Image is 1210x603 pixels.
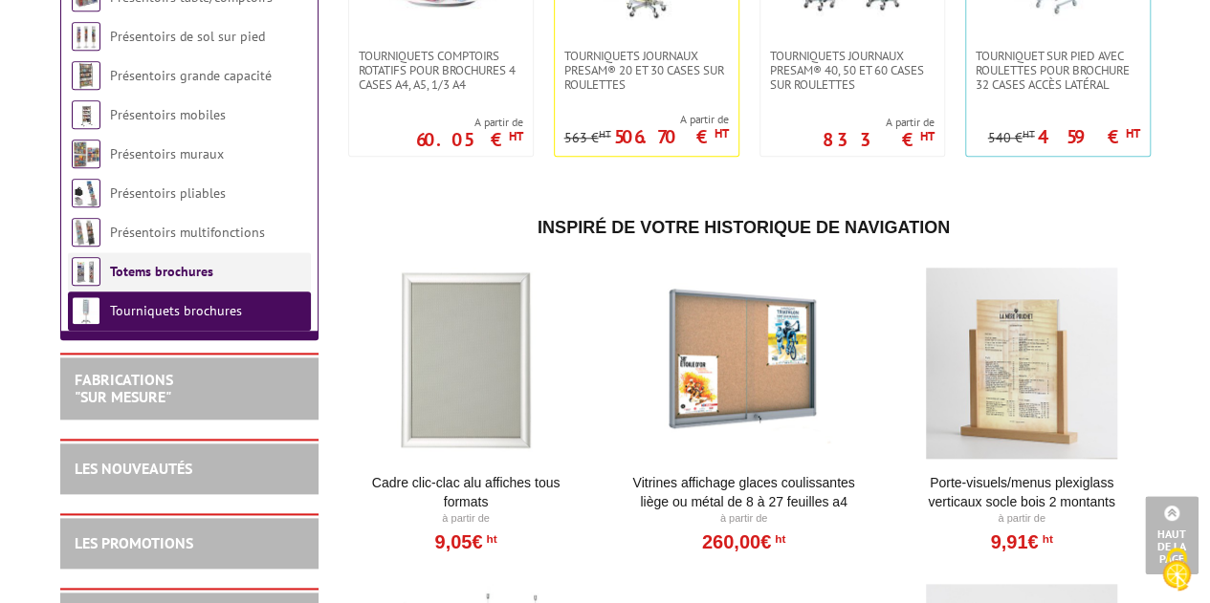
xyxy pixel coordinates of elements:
[72,218,100,247] img: Présentoirs multifonctions
[348,511,584,527] p: À partir de
[72,257,100,286] img: Totems brochures
[416,115,523,130] span: A partir de
[75,459,192,478] a: LES NOUVEAUTÉS
[760,49,944,92] a: Tourniquets journaux Presam® 40, 50 et 60 cases sur roulettes
[110,224,265,241] a: Présentoirs multifonctions
[564,112,729,127] span: A partir de
[72,296,100,325] img: Tourniquets brochures
[626,511,862,527] p: À partir de
[555,49,738,92] a: Tourniquets journaux Presam® 20 et 30 cases sur roulettes
[416,134,523,145] p: 60.05 €
[1038,131,1140,142] p: 459 €
[110,184,226,202] a: Présentoirs pliables
[1153,546,1200,593] img: Cookies (fenêtre modale)
[626,473,862,511] a: Vitrines affichage glaces coulissantes liège ou métal de 8 à 27 feuilles A4
[904,473,1140,511] a: Porte-Visuels/Menus Plexiglass Verticaux Socle Bois 2 Montants
[1143,538,1210,603] button: Cookies (fenêtre modale)
[599,127,611,140] sup: HT
[482,532,496,546] sup: HT
[1038,532,1052,546] sup: HT
[110,145,224,162] a: Présentoirs muraux
[110,28,265,45] a: Présentoirs de sol sur pied
[434,536,496,548] a: 9,05€HT
[72,140,100,168] img: Présentoirs muraux
[990,536,1052,548] a: 9,91€HT
[110,67,272,84] a: Présentoirs grande capacité
[348,473,584,511] a: Cadre Clic-Clac Alu affiches tous formats
[614,131,729,142] p: 506.70 €
[509,128,523,144] sup: HT
[564,131,611,145] p: 563 €
[966,49,1150,92] a: Tourniquet sur pied avec roulettes pour brochure 32 cases accès latéral
[538,218,950,237] span: Inspiré de votre historique de navigation
[110,106,226,123] a: Présentoirs mobiles
[904,511,1140,527] p: À partir de
[72,179,100,207] img: Présentoirs pliables
[1126,125,1140,141] sup: HT
[702,536,785,548] a: 260,00€HT
[715,125,729,141] sup: HT
[771,532,785,546] sup: HT
[920,128,935,144] sup: HT
[72,100,100,129] img: Présentoirs mobiles
[1023,127,1035,140] sup: HT
[75,370,173,406] a: FABRICATIONS"Sur Mesure"
[770,49,935,92] span: Tourniquets journaux Presam® 40, 50 et 60 cases sur roulettes
[110,263,213,280] a: Totems brochures
[564,49,729,92] span: Tourniquets journaux Presam® 20 et 30 cases sur roulettes
[976,49,1140,92] span: Tourniquet sur pied avec roulettes pour brochure 32 cases accès latéral
[823,115,935,130] span: A partir de
[72,22,100,51] img: Présentoirs de sol sur pied
[110,302,242,319] a: Tourniquets brochures
[75,533,193,552] a: LES PROMOTIONS
[823,134,935,145] p: 833 €
[1145,496,1199,574] a: Haut de la page
[988,131,1035,145] p: 540 €
[349,49,533,92] a: Tourniquets comptoirs rotatifs pour brochures 4 Cases A4, A5, 1/3 A4
[359,49,523,92] span: Tourniquets comptoirs rotatifs pour brochures 4 Cases A4, A5, 1/3 A4
[72,61,100,90] img: Présentoirs grande capacité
